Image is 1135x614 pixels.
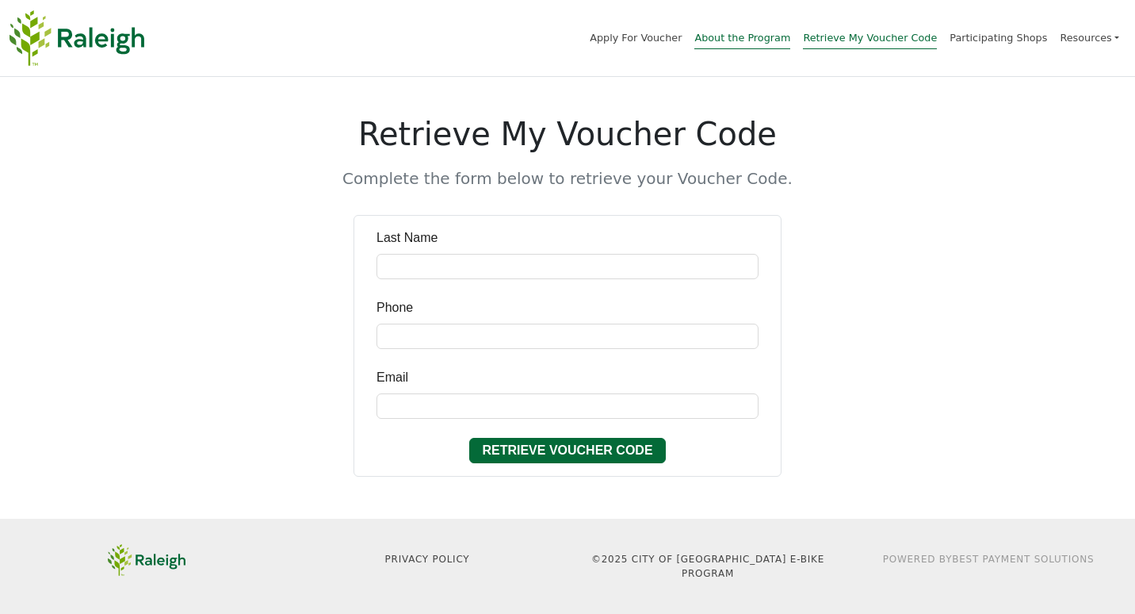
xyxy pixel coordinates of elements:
label: Phone [376,298,413,317]
input: Phone [376,324,759,349]
input: Email [376,393,759,419]
input: Last Name [376,254,759,279]
a: Apply For Voucher [590,32,682,44]
button: Retrieve Voucher Code [469,438,665,463]
img: Program logo [10,10,144,66]
label: Last Name [376,228,438,248]
a: Privacy Policy [385,554,470,565]
label: Email [376,368,408,387]
p: © 2025 City of [GEOGRAPHIC_DATA] E-Bike Program [577,552,839,581]
h1: Retrieve My Voucher Code [63,115,1072,153]
a: Participating Shops [950,32,1047,44]
a: About the Program [694,32,790,49]
span: Retrieve Voucher Code [482,441,652,460]
a: Retrieve My Voucher Code [803,32,937,49]
h5: Complete the form below to retrieve your Voucher Code. [63,169,1072,188]
a: Powered ByBest Payment Solutions [883,554,1095,565]
a: Resources [1060,24,1119,52]
img: Columbus City Council [108,544,185,576]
